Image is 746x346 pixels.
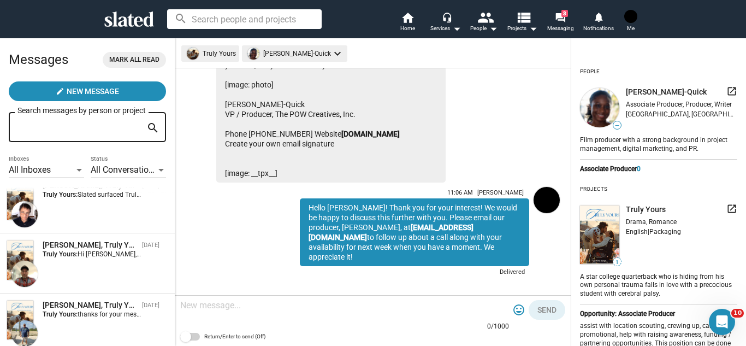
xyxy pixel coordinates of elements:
div: A star college quarterback who is hiding from his own personal trauma falls in love with a precoc... [580,271,737,299]
img: Jessica Frew [534,187,560,213]
div: Associate Producer, Producer, Writer [626,101,737,108]
img: undefined [580,206,619,264]
span: 0 [637,165,641,173]
span: [PERSON_NAME] [477,189,524,196]
span: All Conversations [91,165,158,175]
a: Home [388,11,427,35]
span: [PERSON_NAME]-Quick [626,87,707,97]
img: undefined [247,48,259,60]
mat-icon: arrow_drop_down [487,22,500,35]
span: — [613,122,621,128]
strong: Truly Yours: [43,310,78,318]
a: [DOMAIN_NAME] [341,130,400,138]
mat-icon: arrow_drop_down [526,22,540,35]
span: Send [537,300,556,320]
span: 11:06 AM [447,189,473,196]
button: People [465,11,503,35]
div: People [580,64,600,79]
div: Services [430,22,461,35]
mat-icon: keyboard_arrow_down [331,47,344,60]
span: Mark all read [109,54,159,66]
img: Alexander Moon [11,261,38,287]
img: Truly Yours [7,241,33,279]
span: Truly Yours [626,204,666,215]
button: Projects [503,11,541,35]
span: New Message [67,81,119,101]
strong: Truly Yours: [43,191,78,198]
button: New Message [9,81,166,101]
a: Jessica Frew [531,185,562,282]
span: Home [400,22,415,35]
span: Messaging [547,22,574,35]
mat-icon: headset_mic [442,12,452,22]
mat-icon: view_list [516,9,531,25]
span: | [648,228,649,236]
span: Packaging [649,228,681,236]
mat-icon: home [401,11,414,24]
span: Me [627,22,635,35]
span: Drama, Romance [626,218,677,226]
input: Search people and projects [167,9,322,29]
iframe: Intercom live chat [709,309,735,335]
div: Daniel Mansour, Truly Yours [43,300,138,310]
button: Jessica FrewMe [618,8,644,36]
strong: Truly Yours: [43,250,78,258]
button: Services [427,11,465,35]
div: Alexander Moon, Truly Yours [43,240,138,250]
time: [DATE] [142,302,159,309]
mat-icon: launch [726,203,737,214]
img: Truly Yours [7,301,33,339]
mat-icon: search [146,120,159,137]
button: Send [529,300,565,320]
mat-icon: people [477,9,493,25]
mat-icon: tag_faces [512,303,525,316]
a: Notifications [579,11,618,35]
mat-icon: create [56,87,64,96]
span: 1 [613,259,621,266]
span: thanks for your message! We are interested in learning more about your work and sharing more abou... [78,310,683,318]
div: Associate Producer [580,165,737,173]
h2: Messages [9,46,68,73]
span: Return/Enter to send (Off) [204,330,265,343]
span: Projects [507,22,537,35]
div: Opportunity: Associate Producer [580,310,737,318]
div: Film producer with a strong background in project management, digital marketing, and PR. [580,134,737,154]
span: English [626,228,648,236]
div: Delivered [300,266,529,280]
span: 3 [561,10,568,17]
img: Truly Yours [7,181,33,220]
mat-icon: forum [555,12,565,22]
span: Hi [PERSON_NAME], thank you for the message. I'll email Lania [DATE]. Look forward to learning mo... [78,250,433,258]
a: [EMAIL_ADDRESS][DOMAIN_NAME] [309,223,473,242]
time: [DATE] [142,242,159,249]
span: 10 [731,309,744,318]
img: Jessica Frew [624,10,637,23]
div: Hello [PERSON_NAME]! Thank you for your interest! We would be happy to discuss this further with ... [300,198,529,266]
mat-chip: [PERSON_NAME]-Quick [242,45,347,62]
a: 3Messaging [541,11,579,35]
mat-hint: 0/1000 [487,322,509,331]
div: People [470,22,498,35]
img: Allan Levine [11,201,38,227]
span: All Inboxes [9,165,51,175]
mat-icon: launch [726,86,737,97]
span: Notifications [583,22,614,35]
mat-icon: notifications [593,11,603,22]
div: Projects [580,181,607,197]
div: [GEOGRAPHIC_DATA], [GEOGRAPHIC_DATA], [GEOGRAPHIC_DATA] [626,110,737,118]
button: Mark all read [103,52,166,68]
img: undefined [580,88,619,127]
mat-icon: arrow_drop_down [450,22,463,35]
